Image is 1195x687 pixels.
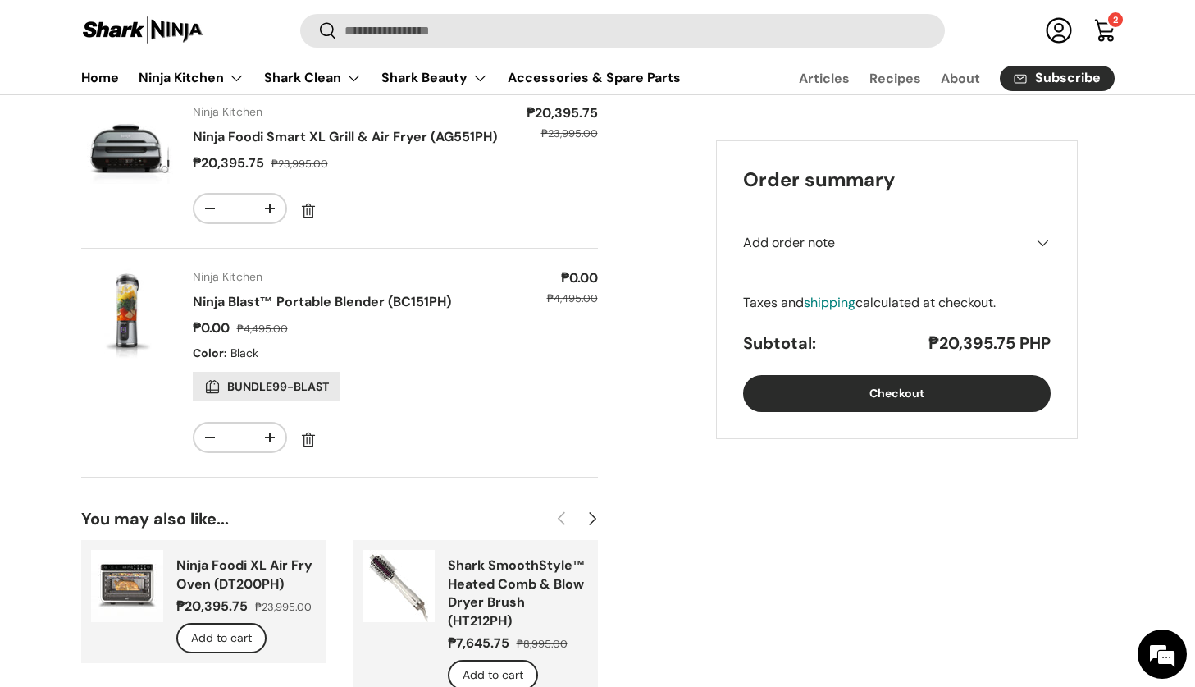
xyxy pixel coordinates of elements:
[743,233,835,253] span: Add order note
[176,623,267,653] button: Add to cart
[193,346,227,360] strong: Color:
[759,62,1115,94] nav: Secondary
[81,15,204,47] img: Shark Ninja Philippines
[941,62,980,94] a: About
[541,126,598,140] s: ₱23,995.00
[193,154,268,172] dd: ₱20,395.75
[81,268,173,360] img: ninja-blast-portable-blender-black-left-side-view-sharkninja-philippines
[271,157,328,171] s: ₱23,995.00
[81,62,119,94] a: Home
[804,294,855,311] a: shipping
[176,556,312,592] a: Ninja Foodi XL Air Fry Oven (DT200PH)
[193,128,497,145] a: Ninja Foodi Smart XL Grill & Air Fryer (AG551PH)
[928,332,1051,355] p: ₱20,395.75 PHP
[799,62,850,94] a: Articles
[869,62,921,94] a: Recipes
[1035,72,1101,85] span: Subscribe
[1113,15,1118,26] span: 2
[237,322,288,336] s: ₱4,495.00
[193,319,234,337] dd: ₱0.00
[81,62,681,94] nav: Primary
[1000,66,1115,91] a: Subscribe
[193,372,340,401] div: BUNDLE99-BLAST
[448,556,586,629] a: Shark SmoothStyle™ Heated Comb & Blow Dryer Brush (HT212PH)
[508,62,681,94] a: Accessories & Spare Parts
[193,268,490,286] div: Ninja Kitchen
[509,268,598,288] dd: ₱0.00
[193,293,451,310] a: Ninja Blast™ Portable Blender (BC151PH)
[294,196,323,226] a: Remove
[743,332,816,355] h3: Subtotal:
[743,213,1051,273] summary: Add order note
[522,103,598,123] dd: ₱20,395.75
[743,375,1051,412] button: Checkout
[226,195,254,222] input: Quantity
[547,291,598,305] s: ₱4,495.00
[226,424,254,451] input: Quantity
[294,425,323,455] a: Remove
[81,103,173,195] img: ninja-foodi-smart-xl-grill-and-air-fryer-full-view-shark-ninja-philippines
[743,167,1051,193] h2: Order summary
[81,508,547,531] h2: You may also like...
[372,62,498,94] summary: Shark Beauty
[254,62,372,94] summary: Shark Clean
[743,293,1051,313] div: Taxes and calculated at checkout.
[193,372,490,402] ul: Discount
[193,103,502,121] div: Ninja Kitchen
[129,62,254,94] summary: Ninja Kitchen
[230,346,258,360] dd: Black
